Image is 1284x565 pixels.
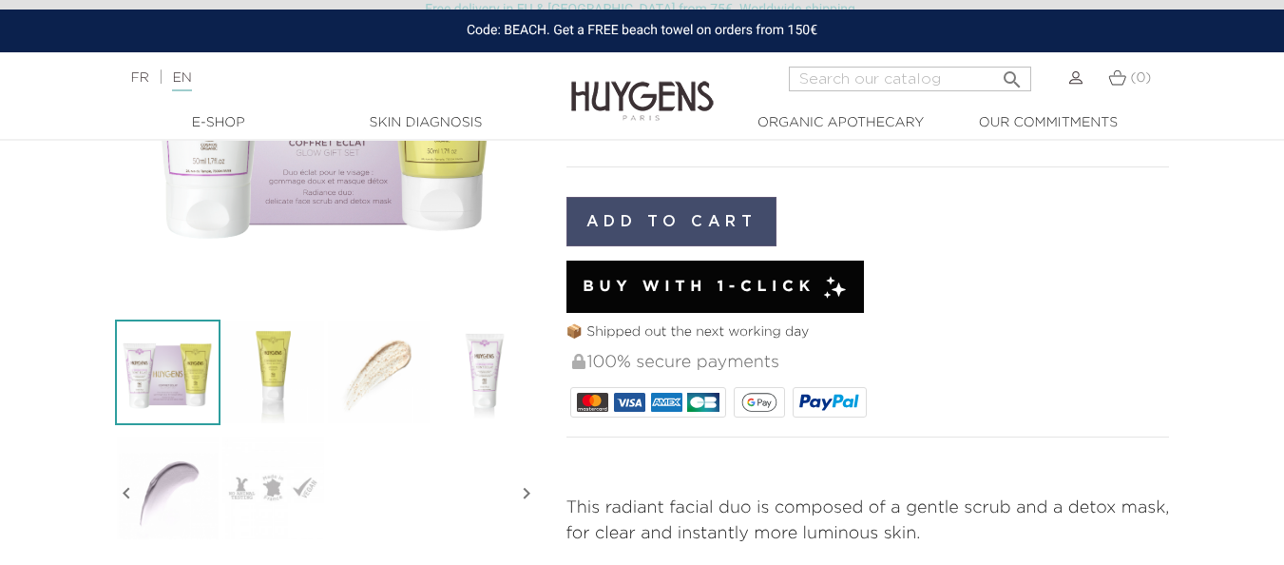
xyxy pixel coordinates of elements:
img: Huygens [571,50,714,124]
i:  [1001,63,1024,86]
a: FR [131,71,149,85]
a: EN [172,71,191,91]
img: VISA [614,393,645,412]
img: MASTERCARD [577,393,608,412]
i:  [115,446,138,541]
a: Organic Apothecary [746,113,936,133]
div: 100% secure payments [570,342,1170,383]
a: Skin Diagnosis [331,113,521,133]
div: | [122,67,521,89]
img: google_pay [741,393,777,412]
input: Search [789,67,1031,91]
p: This radiant facial duo is composed of a gentle scrub and a detox mask, for clear and instantly m... [566,496,1170,547]
a: E-Shop [124,113,314,133]
a: Our commitments [953,113,1143,133]
span: (0) [1130,71,1151,85]
button:  [995,61,1029,87]
button: Add to cart [566,197,777,246]
img: CB_NATIONALE [687,393,719,412]
img: AMEX [651,393,682,412]
i:  [515,446,538,541]
p: 📦 Shipped out the next working day [566,322,1170,342]
img: 100% secure payments [572,354,585,369]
